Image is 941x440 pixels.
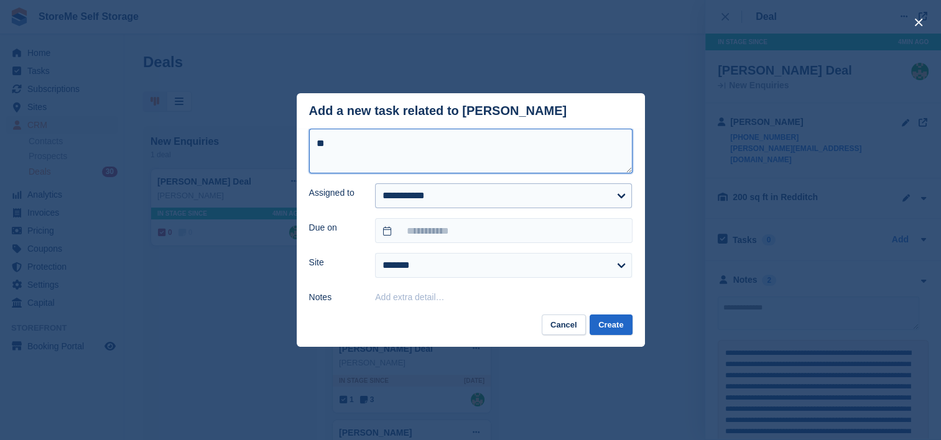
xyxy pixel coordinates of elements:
[309,221,361,234] label: Due on
[309,256,361,269] label: Site
[309,291,361,304] label: Notes
[375,292,444,302] button: Add extra detail…
[309,104,567,118] div: Add a new task related to [PERSON_NAME]
[590,314,632,335] button: Create
[542,314,586,335] button: Cancel
[909,12,929,32] button: close
[309,186,361,199] label: Assigned to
